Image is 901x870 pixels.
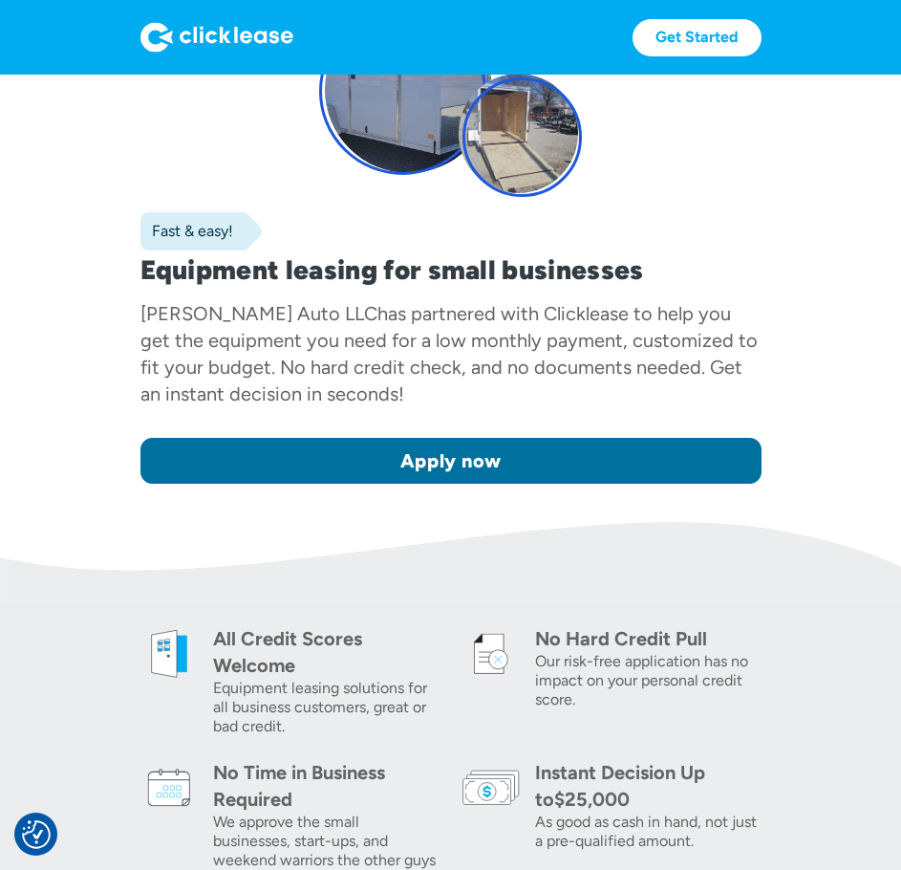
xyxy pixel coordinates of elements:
img: money icon [462,759,520,816]
div: has partnered with Clicklease to help you get the equipment you need for a low monthly payment, c... [140,302,758,405]
a: Get Started [633,19,762,56]
button: Consent Preferences [22,820,51,849]
div: Equipment leasing solutions for all business customers, great or bad credit. [213,679,440,736]
div: No Hard Credit Pull [535,625,762,652]
h1: Equipment leasing for small businesses [140,254,762,285]
img: Logo [140,22,293,53]
img: Revisit consent button [22,820,51,849]
div: As good as cash in hand, not just a pre-qualified amount. [535,813,762,851]
img: welcome icon [140,625,198,683]
a: Apply now [140,438,762,484]
div: All Credit Scores Welcome [213,625,440,679]
div: Our risk-free application has no impact on your personal credit score. [535,652,762,709]
div: $25,000 [554,788,630,811]
div: Fast & easy! [140,222,233,241]
div: [PERSON_NAME] Auto LLC [140,302,377,325]
img: calendar icon [140,759,198,816]
img: credit icon [462,625,520,683]
div: Instant Decision Up to [535,761,705,811]
div: No Time in Business Required [213,759,440,813]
